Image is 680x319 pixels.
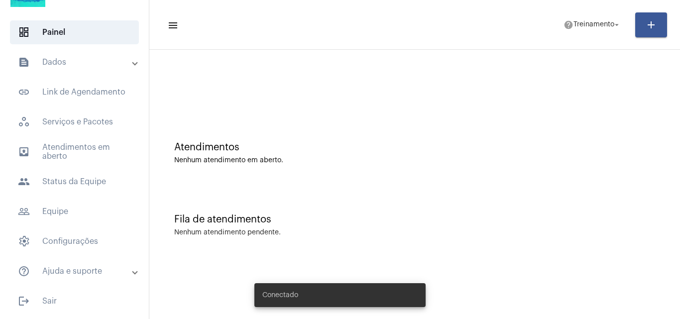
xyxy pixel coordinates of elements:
[174,229,281,236] div: Nenhum atendimento pendente.
[18,265,133,277] mat-panel-title: Ajuda e suporte
[10,229,139,253] span: Configurações
[558,15,627,35] button: Treinamento
[612,20,621,29] mat-icon: arrow_drop_down
[6,259,149,283] mat-expansion-panel-header: sidenav iconAjuda e suporte
[10,289,139,313] span: Sair
[174,214,655,225] div: Fila de atendimentos
[10,80,139,104] span: Link de Agendamento
[645,19,657,31] mat-icon: add
[6,50,149,74] mat-expansion-panel-header: sidenav iconDados
[10,140,139,164] span: Atendimentos em aberto
[18,86,30,98] mat-icon: sidenav icon
[10,200,139,223] span: Equipe
[174,142,655,153] div: Atendimentos
[10,20,139,44] span: Painel
[18,146,30,158] mat-icon: sidenav icon
[167,19,177,31] mat-icon: sidenav icon
[18,176,30,188] mat-icon: sidenav icon
[262,290,298,300] span: Conectado
[18,56,133,68] mat-panel-title: Dados
[18,206,30,217] mat-icon: sidenav icon
[573,21,614,28] span: Treinamento
[18,26,30,38] span: sidenav icon
[18,116,30,128] span: sidenav icon
[18,295,30,307] mat-icon: sidenav icon
[174,157,655,164] div: Nenhum atendimento em aberto.
[18,265,30,277] mat-icon: sidenav icon
[10,110,139,134] span: Serviços e Pacotes
[18,235,30,247] span: sidenav icon
[564,20,573,30] mat-icon: help
[18,56,30,68] mat-icon: sidenav icon
[10,170,139,194] span: Status da Equipe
